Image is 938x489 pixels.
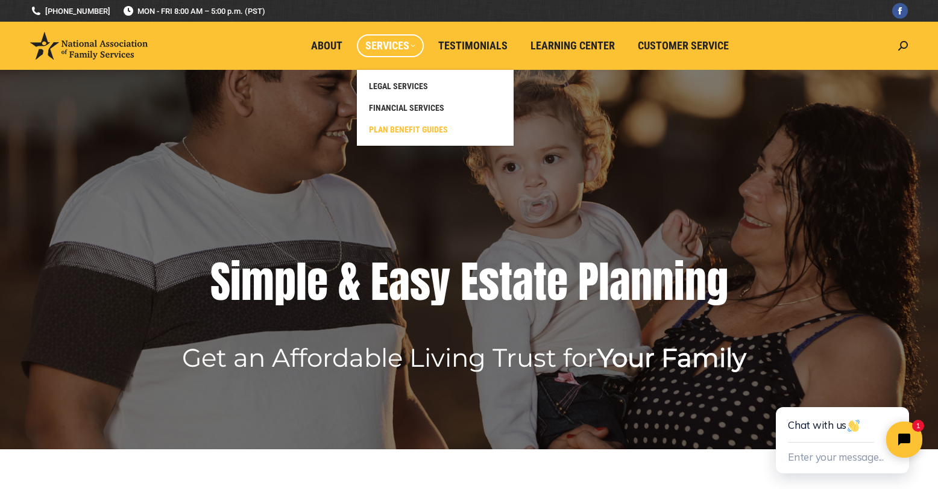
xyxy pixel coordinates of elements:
div: e [547,258,568,306]
span: Services [365,39,415,52]
div: n [685,258,707,306]
div: n [652,258,674,306]
div: i [230,258,241,306]
rs-layer: Get an Affordable Living Trust for [182,347,746,369]
div: s [479,258,499,306]
div: y [430,258,450,306]
a: PLAN BENEFIT GUIDES [363,119,508,140]
span: PLAN BENEFIT GUIDES [369,124,448,135]
a: [PHONE_NUMBER] [30,5,110,17]
a: Learning Center [522,34,623,57]
span: LEGAL SERVICES [369,81,428,92]
b: Your Family [597,342,746,373]
div: t [499,258,512,306]
a: Testimonials [430,34,516,57]
div: S [210,258,230,306]
div: p [274,258,296,306]
iframe: Tidio Chat [749,369,938,489]
div: a [512,258,534,306]
div: g [707,258,728,306]
span: FINANCIAL SERVICES [369,102,444,113]
div: m [241,258,274,306]
span: MON - FRI 8:00 AM – 5:00 p.m. (PST) [122,5,265,17]
div: E [371,258,389,306]
a: LEGAL SERVICES [363,75,508,97]
div: a [609,258,631,306]
div: n [631,258,652,306]
div: s [410,258,430,306]
div: & [338,258,360,306]
div: i [674,258,685,306]
a: Facebook page opens in new window [892,3,908,19]
a: Customer Service [629,34,737,57]
span: About [311,39,342,52]
div: P [578,258,599,306]
div: a [389,258,410,306]
div: e [307,258,328,306]
img: National Association of Family Services [30,32,148,60]
span: Testimonials [438,39,508,52]
span: Customer Service [638,39,729,52]
div: E [461,258,479,306]
div: l [296,258,307,306]
div: l [599,258,609,306]
a: FINANCIAL SERVICES [363,97,508,119]
a: About [303,34,351,57]
span: Learning Center [530,39,615,52]
div: t [534,258,547,306]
